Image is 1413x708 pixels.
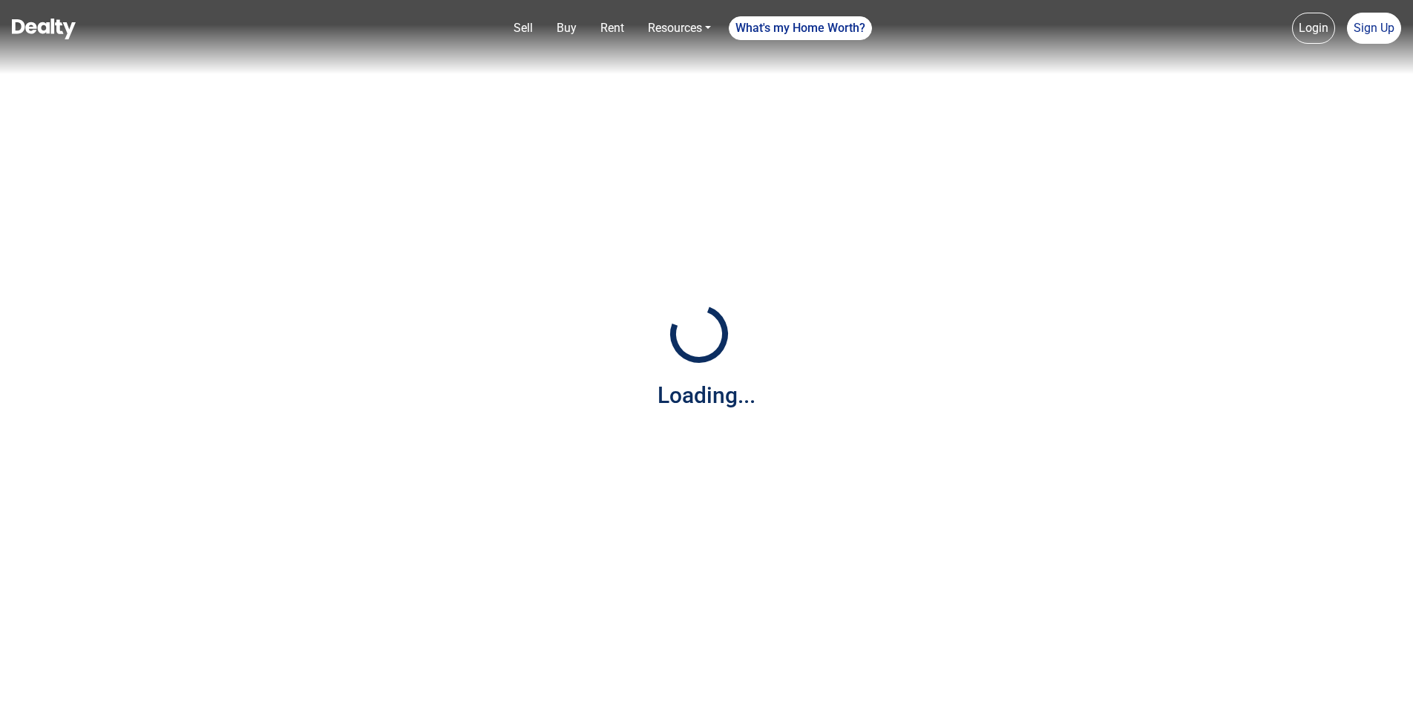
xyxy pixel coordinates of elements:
a: Rent [594,13,630,43]
a: Sell [508,13,539,43]
iframe: BigID CMP Widget [7,663,52,708]
a: Resources [642,13,717,43]
a: Buy [551,13,583,43]
a: What's my Home Worth? [729,16,872,40]
img: Loading [662,297,736,371]
div: Loading... [658,378,755,412]
img: Dealty - Buy, Sell & Rent Homes [12,19,76,39]
a: Login [1292,13,1335,44]
a: Sign Up [1347,13,1401,44]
